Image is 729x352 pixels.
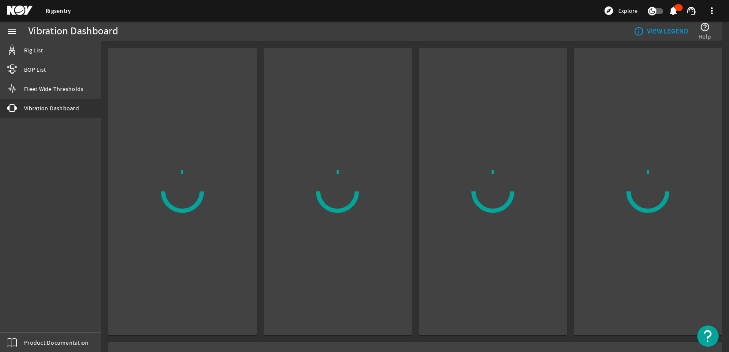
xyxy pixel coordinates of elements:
[702,0,722,21] button: more_vert
[604,6,614,16] mat-icon: explore
[28,27,118,36] div: Vibration Dashboard
[24,338,88,347] span: Product Documentation
[697,325,719,347] button: Open Resource Center
[700,22,710,32] mat-icon: help_outline
[7,26,17,36] mat-icon: menu
[686,6,696,16] mat-icon: support_agent
[600,4,641,18] button: Explore
[24,46,43,55] span: Rig List
[630,24,692,39] button: VIEW LEGEND
[668,6,678,16] mat-icon: notifications
[24,65,46,74] span: BOP List
[24,85,83,93] span: Fleet Wide Thresholds
[46,7,71,15] a: Rigsentry
[634,26,641,36] mat-icon: info_outline
[647,27,688,36] b: VIEW LEGEND
[7,103,17,113] mat-icon: vibration
[618,6,638,15] span: Explore
[24,104,79,112] span: Vibration Dashboard
[699,32,711,41] span: Help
